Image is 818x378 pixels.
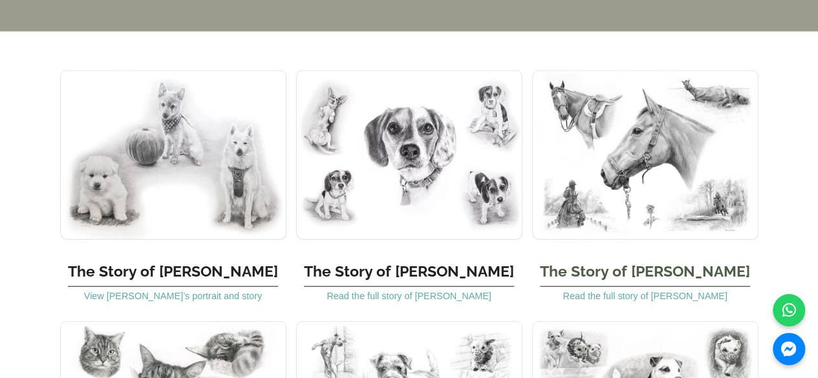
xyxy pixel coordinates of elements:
[532,70,759,239] img: Rose – Pencil Life Story Portrait Pet Portrait
[68,249,278,288] h3: The Story of [PERSON_NAME]
[60,70,286,239] img: Khona – Realistic Pencil Dog Life Story Portrait Portrait
[563,291,727,301] a: Read the full story of [PERSON_NAME]
[773,333,805,365] a: Messenger
[540,249,750,288] h3: The Story of [PERSON_NAME]
[84,291,262,301] a: View [PERSON_NAME]’s portrait and story
[304,249,514,288] h3: The Story of [PERSON_NAME]
[773,294,805,326] a: WhatsApp
[296,70,522,239] img: Vera the Beagle – Pencil Pet Portrait Life Story Portrait
[327,291,491,301] a: Read the full story of [PERSON_NAME]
